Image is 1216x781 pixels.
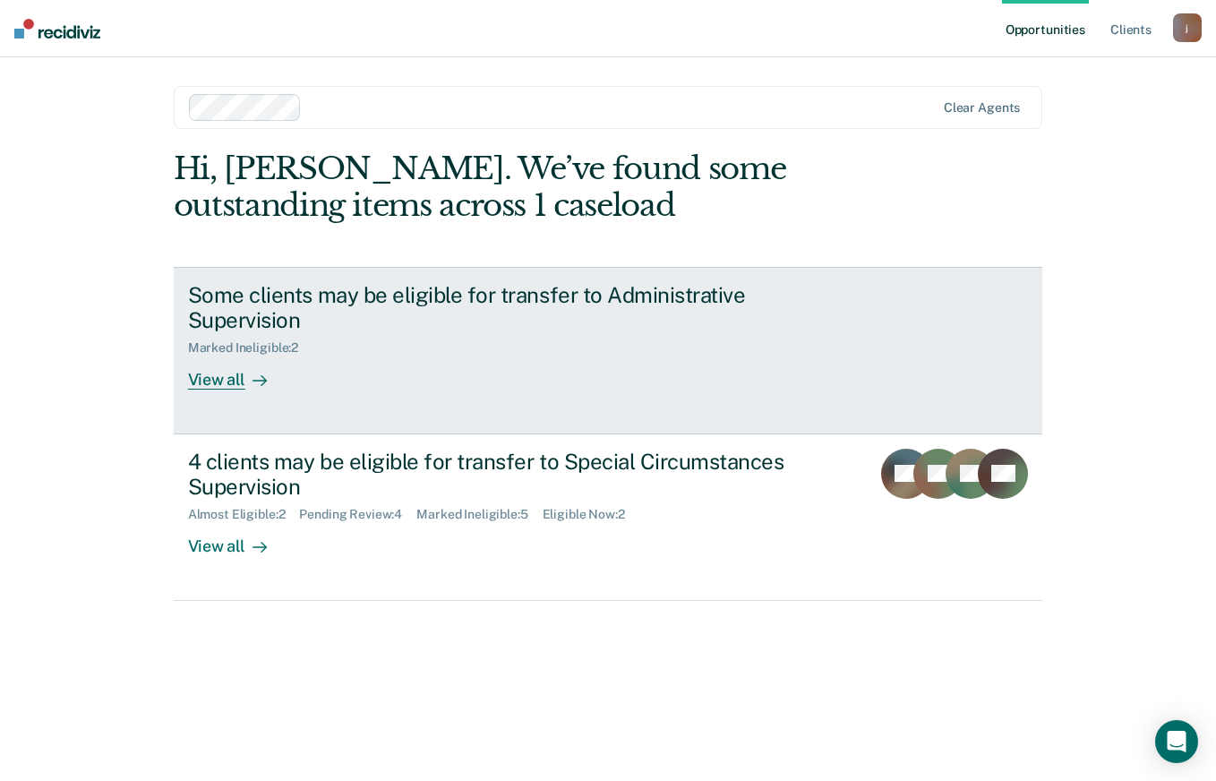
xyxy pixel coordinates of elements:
[416,507,542,522] div: Marked Ineligible : 5
[188,449,817,501] div: 4 clients may be eligible for transfer to Special Circumstances Supervision
[1155,720,1198,763] div: Open Intercom Messenger
[188,522,288,557] div: View all
[14,19,100,39] img: Recidiviz
[188,507,300,522] div: Almost Eligible : 2
[188,356,288,390] div: View all
[174,434,1043,601] a: 4 clients may be eligible for transfer to Special Circumstances SupervisionAlmost Eligible:2Pendi...
[188,282,817,334] div: Some clients may be eligible for transfer to Administrative Supervision
[188,340,313,356] div: Marked Ineligible : 2
[543,507,639,522] div: Eligible Now : 2
[174,150,869,224] div: Hi, [PERSON_NAME]. We’ve found some outstanding items across 1 caseload
[299,507,416,522] div: Pending Review : 4
[944,100,1020,116] div: Clear agents
[174,267,1043,434] a: Some clients may be eligible for transfer to Administrative SupervisionMarked Ineligible:2View all
[1173,13,1202,42] button: j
